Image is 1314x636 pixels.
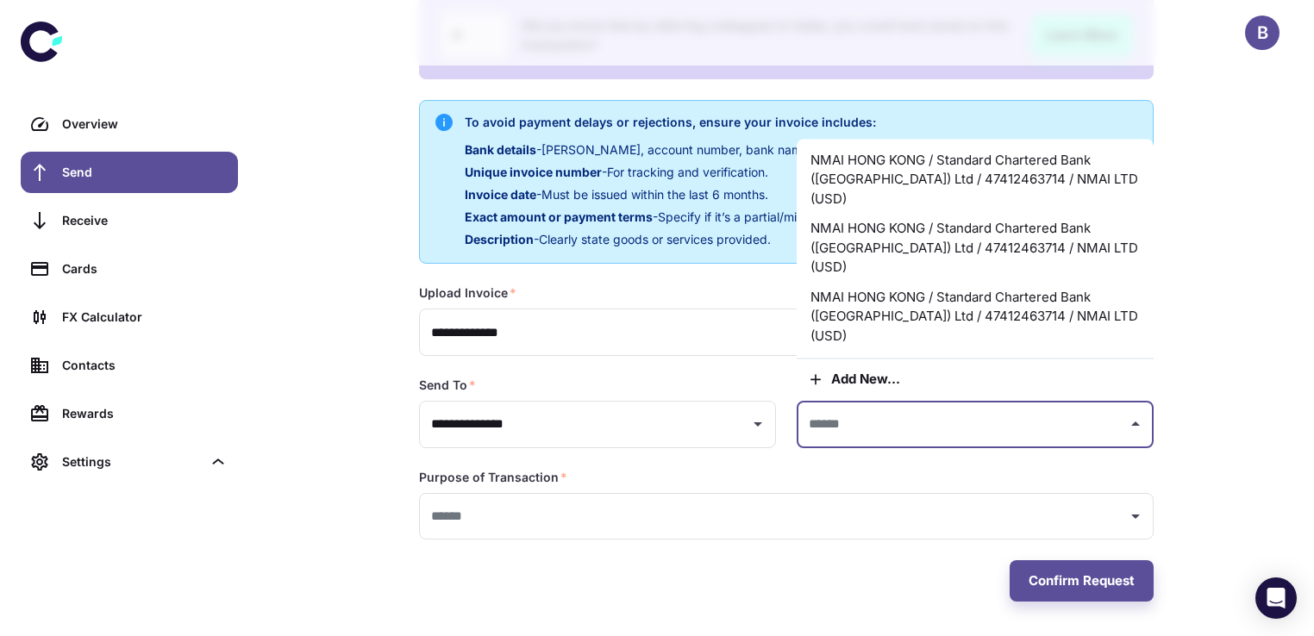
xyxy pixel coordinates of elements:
[797,214,1154,283] li: NMAI HONG KONG / Standard Chartered Bank ([GEOGRAPHIC_DATA]) Ltd / 47412463714 / NMAI LTD (USD)
[62,163,228,182] div: Send
[21,152,238,193] a: Send
[465,185,1058,204] p: - Must be issued within the last 6 months.
[465,230,1058,249] p: - Clearly state goods or services provided.
[1123,412,1148,436] button: Close
[62,259,228,278] div: Cards
[21,393,238,434] a: Rewards
[21,441,238,483] div: Settings
[62,356,228,375] div: Contacts
[465,142,536,157] span: Bank details
[419,469,567,486] label: Purpose of Transaction
[21,248,238,290] a: Cards
[465,113,1058,132] h6: To avoid payment delays or rejections, ensure your invoice includes:
[797,359,1154,400] button: Add new...
[1255,577,1297,619] div: Open Intercom Messenger
[797,283,1154,352] li: NMAI HONG KONG / Standard Chartered Bank ([GEOGRAPHIC_DATA]) Ltd / 47412463714 / NMAI LTD (USD)
[21,200,238,241] a: Receive
[465,209,653,224] span: Exact amount or payment terms
[465,165,602,179] span: Unique invoice number
[746,412,770,436] button: Open
[1245,16,1280,50] button: B
[465,187,536,202] span: Invoice date
[465,232,534,246] span: Description
[465,208,1058,227] p: - Specify if it’s a partial/milestone payment.
[62,211,228,230] div: Receive
[62,404,228,423] div: Rewards
[21,296,238,338] a: FX Calculator
[419,284,516,302] label: Upload Invoice
[21,103,238,145] a: Overview
[419,377,476,394] label: Send To
[1123,504,1148,528] button: Open
[21,345,238,386] a: Contacts
[465,140,1058,159] p: - [PERSON_NAME], account number, bank name & address (must match the recipient’s info).
[62,452,202,471] div: Settings
[1010,560,1154,602] button: Confirm Request
[62,308,228,327] div: FX Calculator
[62,115,228,134] div: Overview
[797,146,1154,215] li: NMAI HONG KONG / Standard Chartered Bank ([GEOGRAPHIC_DATA]) Ltd / 47412463714 / NMAI LTD (USD)
[465,163,1058,182] p: - For tracking and verification.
